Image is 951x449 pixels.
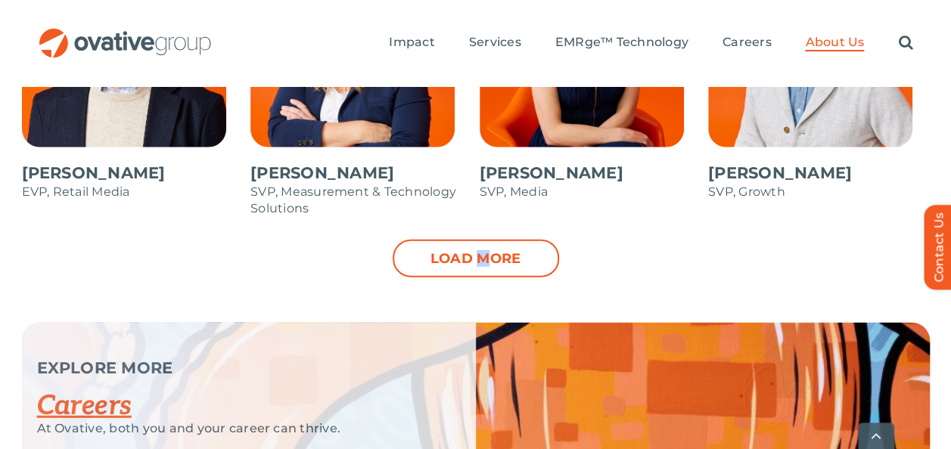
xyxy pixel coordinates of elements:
[389,19,912,67] nav: Menu
[389,35,434,50] span: Impact
[805,35,864,51] a: About Us
[469,35,521,50] span: Services
[723,35,772,50] span: Careers
[37,421,438,436] p: At Ovative, both you and your career can thrive.
[389,35,434,51] a: Impact
[723,35,772,51] a: Careers
[555,35,688,51] a: EMRge™ Technology
[37,389,132,423] a: Careers
[393,240,559,277] a: Load more
[805,35,864,50] span: About Us
[555,35,688,50] span: EMRge™ Technology
[469,35,521,51] a: Services
[898,35,912,51] a: Search
[38,26,213,41] a: OG_Full_horizontal_RGB
[37,361,438,376] p: EXPLORE MORE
